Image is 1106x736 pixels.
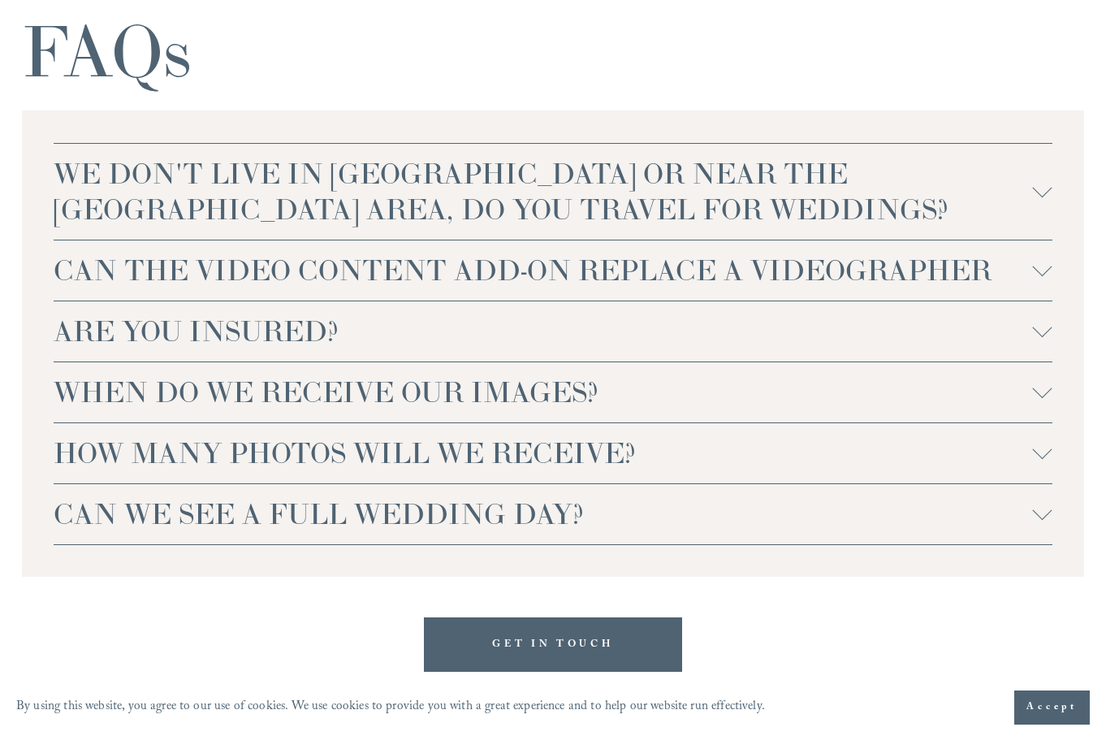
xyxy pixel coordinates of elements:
span: HOW MANY PHOTOS WILL WE RECEIVE? [54,435,1032,471]
button: HOW MANY PHOTOS WILL WE RECEIVE? [54,423,1052,483]
span: CAN WE SEE A FULL WEDDING DAY? [54,496,1032,532]
span: CAN THE VIDEO CONTENT ADD-ON REPLACE A VIDEOGRAPHER [54,253,1032,288]
button: CAN WE SEE A FULL WEDDING DAY? [54,484,1052,544]
span: Accept [1026,699,1078,716]
a: GET IN TOUCH [424,617,683,672]
button: ARE YOU INSURED? [54,301,1052,362]
button: Accept [1014,691,1090,725]
button: WE DON'T LIVE IN [GEOGRAPHIC_DATA] OR NEAR THE [GEOGRAPHIC_DATA] AREA, DO YOU TRAVEL FOR WEDDINGS? [54,144,1052,240]
button: CAN THE VIDEO CONTENT ADD-ON REPLACE A VIDEOGRAPHER [54,240,1052,301]
span: WHEN DO WE RECEIVE OUR IMAGES? [54,374,1032,410]
span: WE DON'T LIVE IN [GEOGRAPHIC_DATA] OR NEAR THE [GEOGRAPHIC_DATA] AREA, DO YOU TRAVEL FOR WEDDINGS? [54,156,1032,227]
h1: FAQs [22,15,192,88]
p: By using this website, you agree to our use of cookies. We use cookies to provide you with a grea... [16,695,765,721]
span: ARE YOU INSURED? [54,314,1032,349]
button: WHEN DO WE RECEIVE OUR IMAGES? [54,362,1052,422]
